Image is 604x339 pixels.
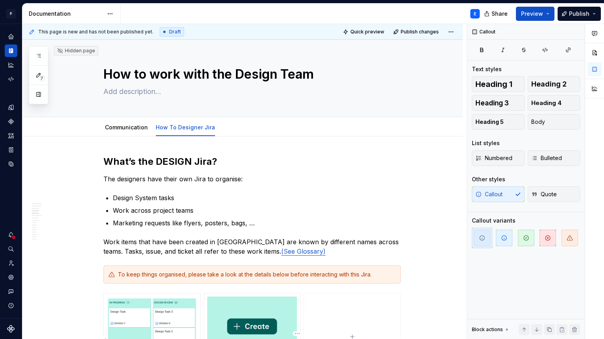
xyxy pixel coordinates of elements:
[472,114,525,130] button: Heading 5
[5,59,17,71] a: Analytics
[569,10,589,18] span: Publish
[5,271,17,284] a: Settings
[118,271,396,278] div: To keep things organised, please take a look at the details below before interacting with this Jira.
[169,29,181,35] span: Draft
[472,139,500,147] div: List styles
[521,10,543,18] span: Preview
[558,7,601,21] button: Publish
[391,26,442,37] button: Publish changes
[103,237,401,256] p: Work items that have been created in [GEOGRAPHIC_DATA] are known by different names across teams....
[528,114,580,130] button: Body
[2,5,20,22] button: P
[38,29,153,35] span: This page is new and has not been published yet.
[531,80,567,88] span: Heading 2
[528,95,580,111] button: Heading 4
[528,186,580,202] button: Quote
[475,154,512,162] span: Numbered
[474,11,476,17] div: E
[5,129,17,142] a: Assets
[102,119,151,135] div: Communication
[341,26,388,37] button: Quick preview
[472,95,525,111] button: Heading 3
[472,175,505,183] div: Other styles
[5,73,17,85] a: Code automation
[480,7,513,21] button: Share
[5,30,17,43] a: Home
[39,75,45,81] span: 7
[113,206,401,215] p: Work across project teams
[472,65,502,73] div: Text styles
[5,285,17,298] button: Contact support
[156,124,215,131] a: How To Designer Jira
[472,76,525,92] button: Heading 1
[113,193,401,203] p: Design System tasks
[5,144,17,156] a: Storybook stories
[5,115,17,128] a: Components
[5,257,17,269] a: Invite team
[475,80,512,88] span: Heading 1
[475,118,504,126] span: Heading 5
[531,118,545,126] span: Body
[401,29,439,35] span: Publish changes
[472,324,510,335] div: Block actions
[5,101,17,114] a: Design tokens
[531,190,557,198] span: Quote
[153,119,218,135] div: How To Designer Jira
[29,10,103,18] div: Documentation
[281,247,326,255] a: (See Glossary)
[528,76,580,92] button: Heading 2
[113,218,401,228] p: Marketing requests like flyers, posters, bags, …
[5,243,17,255] button: Search ⌘K
[105,124,148,131] a: Communication
[5,44,17,57] a: Documentation
[57,48,95,54] div: Hidden page
[103,174,401,184] p: The designers have their own Jira to organise:
[492,10,508,18] span: Share
[102,65,399,84] textarea: How to work with the Design Team
[475,99,509,107] span: Heading 3
[103,155,401,168] h2: What’s the DESIGN Jira?
[516,7,554,21] button: Preview
[531,99,562,107] span: Heading 4
[531,154,562,162] span: Bulleted
[472,217,516,225] div: Callout variants
[7,325,15,333] svg: Supernova Logo
[472,150,525,166] button: Numbered
[5,228,17,241] button: Notifications
[5,158,17,170] a: Data sources
[528,150,580,166] button: Bulleted
[350,29,384,35] span: Quick preview
[6,9,16,18] div: P
[472,326,503,333] div: Block actions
